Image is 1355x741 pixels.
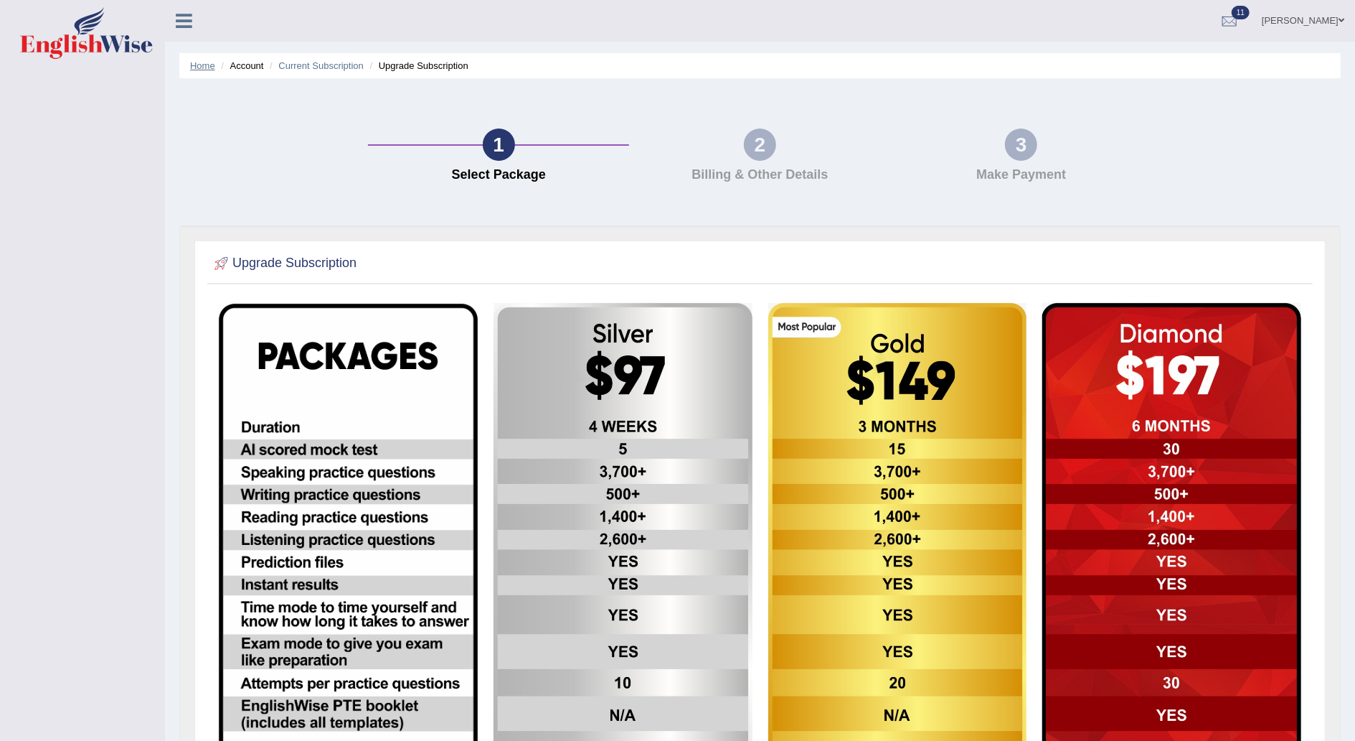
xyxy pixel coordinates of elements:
[1005,129,1037,161] div: 3
[1232,6,1250,19] span: 11
[483,129,515,161] div: 1
[636,168,883,182] h4: Billing & Other Details
[367,59,468,73] li: Upgrade Subscription
[278,60,364,71] a: Current Subscription
[217,59,263,73] li: Account
[744,129,776,161] div: 2
[190,60,215,71] a: Home
[375,168,622,182] h4: Select Package
[211,253,357,274] h2: Upgrade Subscription
[898,168,1145,182] h4: Make Payment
